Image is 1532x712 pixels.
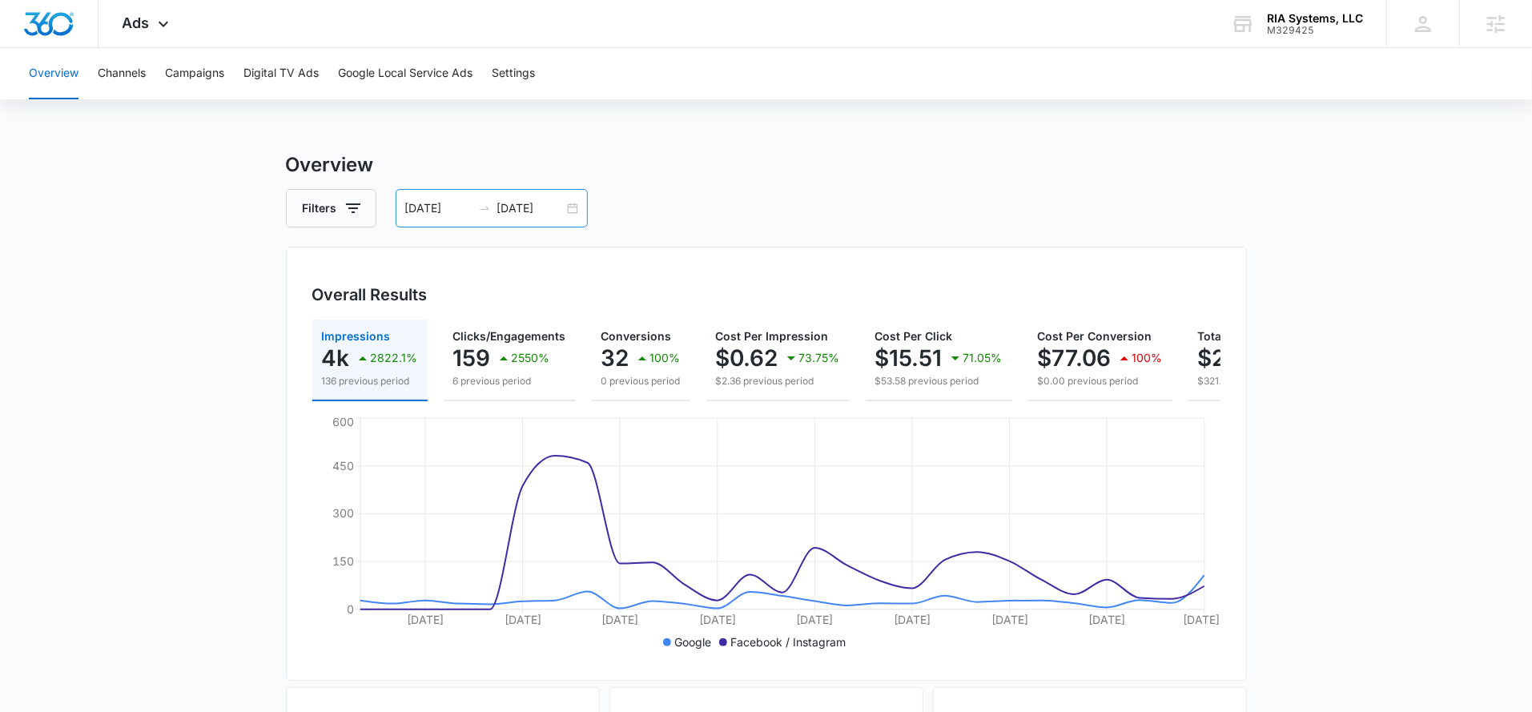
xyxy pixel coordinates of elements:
[332,416,353,429] tspan: 600
[601,613,638,626] tspan: [DATE]
[346,602,353,616] tspan: 0
[286,151,1247,179] h3: Overview
[601,329,672,343] span: Conversions
[322,329,391,343] span: Impressions
[601,374,681,388] p: 0 previous period
[963,352,1003,364] p: 71.05%
[322,345,350,371] p: 4k
[371,352,418,364] p: 2822.1%
[123,14,150,31] span: Ads
[716,329,829,343] span: Cost Per Impression
[1088,613,1125,626] tspan: [DATE]
[1038,374,1163,388] p: $0.00 previous period
[1198,329,1264,343] span: Total Spend
[674,634,711,650] p: Google
[243,48,319,99] button: Digital TV Ads
[312,283,428,307] h3: Overall Results
[875,329,953,343] span: Cost Per Click
[1038,329,1152,343] span: Cost Per Conversion
[29,48,78,99] button: Overview
[601,345,629,371] p: 32
[1267,12,1363,25] div: account name
[98,48,146,99] button: Channels
[453,345,491,371] p: 159
[716,345,778,371] p: $0.62
[512,352,550,364] p: 2550%
[1198,374,1375,388] p: $321.47 previous period
[286,189,376,227] button: Filters
[407,613,444,626] tspan: [DATE]
[894,613,931,626] tspan: [DATE]
[453,374,566,388] p: 6 previous period
[698,613,735,626] tspan: [DATE]
[497,199,564,217] input: End date
[478,202,491,215] span: swap-right
[1267,25,1363,36] div: account id
[322,374,418,388] p: 136 previous period
[504,613,541,626] tspan: [DATE]
[453,329,566,343] span: Clicks/Engagements
[650,352,681,364] p: 100%
[875,345,943,371] p: $15.51
[716,374,840,388] p: $2.36 previous period
[405,199,472,217] input: Start date
[991,613,1027,626] tspan: [DATE]
[1198,345,1312,371] p: $2,466.00
[338,48,472,99] button: Google Local Service Ads
[799,352,840,364] p: 73.75%
[332,554,353,568] tspan: 150
[1182,613,1219,626] tspan: [DATE]
[796,613,833,626] tspan: [DATE]
[478,202,491,215] span: to
[332,459,353,473] tspan: 450
[1038,345,1112,371] p: $77.06
[1132,352,1163,364] p: 100%
[332,506,353,520] tspan: 300
[730,634,846,650] p: Facebook / Instagram
[875,374,1003,388] p: $53.58 previous period
[165,48,224,99] button: Campaigns
[492,48,535,99] button: Settings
